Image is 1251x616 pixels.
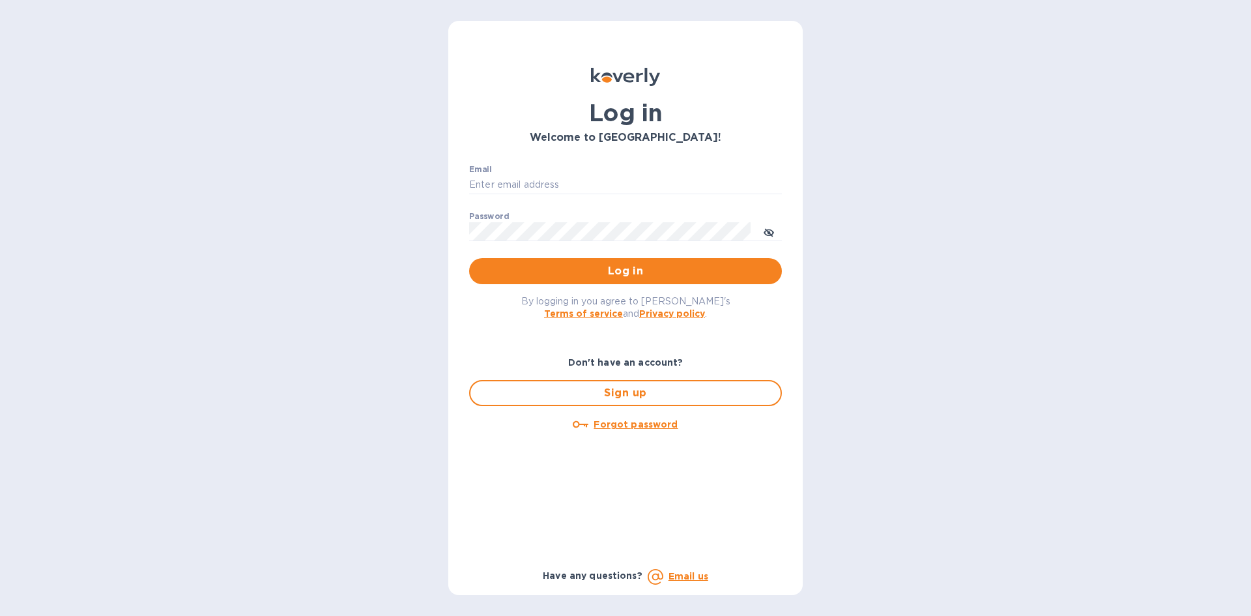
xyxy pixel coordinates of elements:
[469,380,782,406] button: Sign up
[521,296,730,319] span: By logging in you agree to [PERSON_NAME]'s and .
[469,175,782,195] input: Enter email address
[469,132,782,144] h3: Welcome to [GEOGRAPHIC_DATA]!
[591,68,660,86] img: Koverly
[669,571,708,581] a: Email us
[594,419,678,430] u: Forgot password
[756,218,782,244] button: toggle password visibility
[543,570,642,581] b: Have any questions?
[480,263,771,279] span: Log in
[639,308,705,319] a: Privacy policy
[469,99,782,126] h1: Log in
[469,213,509,220] label: Password
[544,308,623,319] a: Terms of service
[469,258,782,284] button: Log in
[469,166,492,173] label: Email
[568,357,683,368] b: Don't have an account?
[481,385,770,401] span: Sign up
